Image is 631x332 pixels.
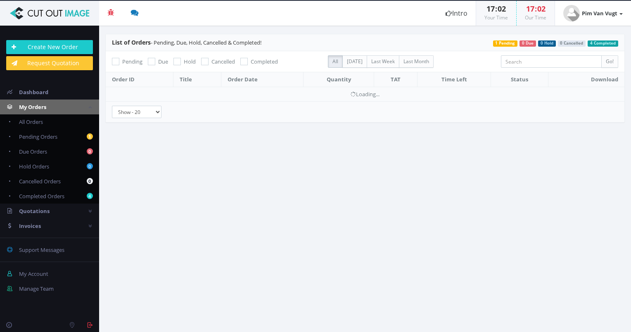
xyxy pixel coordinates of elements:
span: 17 [486,4,495,14]
label: All [328,55,343,68]
span: Quantity [327,76,351,83]
span: - Pending, Due, Hold, Cancelled & Completed! [112,39,261,46]
span: 02 [537,4,546,14]
span: Cancelled [211,58,235,65]
a: Pim Van Vugt [555,1,631,26]
span: Pending Orders [19,133,57,140]
span: Hold Orders [19,163,49,170]
th: Title [173,72,221,87]
a: Request Quotation [6,56,93,70]
span: Dashboard [19,88,48,96]
b: 0 [87,178,93,184]
label: [DATE] [342,55,367,68]
b: 0 [87,148,93,154]
span: Manage Team [19,285,54,292]
span: : [495,4,498,14]
th: TAT [374,72,418,87]
b: 0 [87,163,93,169]
span: 02 [498,4,506,14]
img: Cut Out Image [6,7,93,19]
span: Cancelled Orders [19,178,61,185]
th: Status [491,72,548,87]
label: Last Month [399,55,434,68]
span: Pending [122,58,142,65]
span: Hold [184,58,196,65]
span: : [534,4,537,14]
span: Completed [251,58,278,65]
span: 0 Due [520,40,536,47]
span: Completed Orders [19,192,64,200]
span: 1 Pending [493,40,518,47]
a: Intro [437,1,476,26]
span: Due [158,58,168,65]
span: 0 Hold [538,40,556,47]
b: 1 [87,133,93,140]
th: Time Left [418,72,491,87]
small: Your Time [484,14,508,21]
span: Due Orders [19,148,47,155]
label: Last Week [367,55,399,68]
span: Invoices [19,222,41,230]
a: Create New Order [6,40,93,54]
th: Order ID [106,72,173,87]
span: 0 Cancelled [558,40,586,47]
span: My Orders [19,103,46,111]
small: Our Time [525,14,546,21]
span: 4 Completed [588,40,618,47]
span: 17 [526,4,534,14]
span: Support Messages [19,246,64,254]
th: Order Date [221,72,304,87]
td: Loading... [106,87,624,101]
span: All Orders [19,118,43,126]
th: Download [548,72,624,87]
img: user_default.jpg [563,5,580,21]
input: Go! [601,55,618,68]
b: 4 [87,193,93,199]
span: Quotations [19,207,50,215]
span: My Account [19,270,48,277]
strong: Pim Van Vugt [582,9,617,17]
span: List of Orders [112,38,151,46]
input: Search [501,55,602,68]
